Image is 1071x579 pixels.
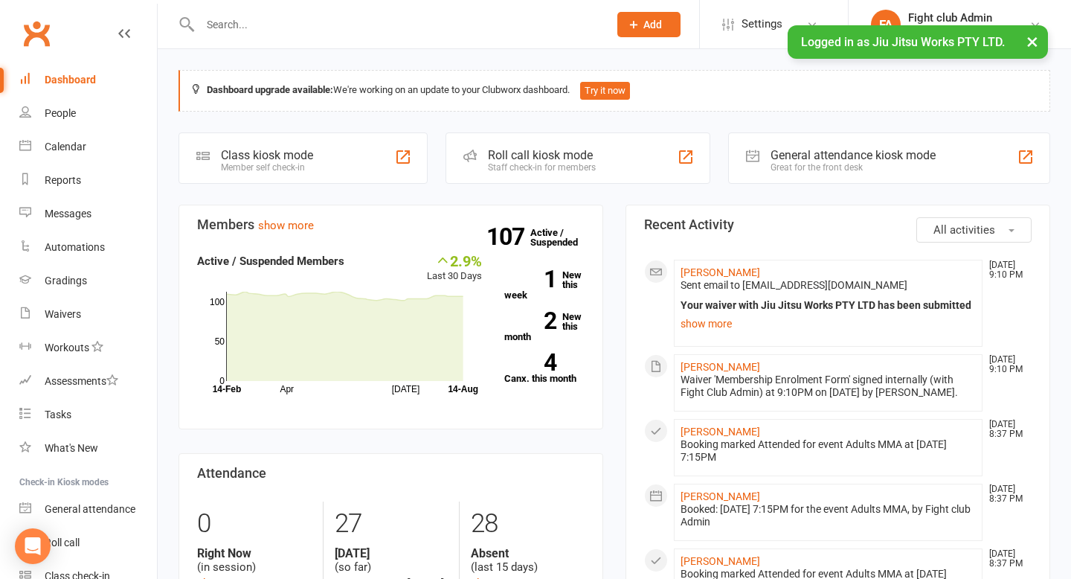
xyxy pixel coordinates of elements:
[504,351,556,374] strong: 4
[871,10,901,39] div: FA
[19,526,157,560] a: Roll call
[197,466,585,481] h3: Attendance
[471,546,585,575] div: (last 15 days)
[471,502,585,546] div: 28
[45,107,76,119] div: People
[45,141,86,153] div: Calendar
[801,35,1005,49] span: Logged in as Jiu Jitsu Works PTY LTD.
[580,82,630,100] button: Try it now
[681,426,760,438] a: [PERSON_NAME]
[488,162,596,173] div: Staff check-in for members
[504,310,556,332] strong: 2
[45,537,80,548] div: Roll call
[681,313,976,334] a: show more
[681,361,760,373] a: [PERSON_NAME]
[488,148,596,162] div: Roll call kiosk mode
[207,84,333,95] strong: Dashboard upgrade available:
[471,546,585,560] strong: Absent
[504,354,585,383] a: 4Canx. this month
[681,503,976,528] div: Booked: [DATE] 7:15PM for the event Adults MMA, by Fight club Admin
[45,503,135,515] div: General attendance
[982,549,1031,569] time: [DATE] 8:37 PM
[335,502,448,546] div: 27
[742,7,782,41] span: Settings
[221,148,313,162] div: Class kiosk mode
[15,528,51,564] div: Open Intercom Messenger
[18,15,55,52] a: Clubworx
[982,484,1031,504] time: [DATE] 8:37 PM
[19,331,157,365] a: Workouts
[45,208,91,220] div: Messages
[681,555,760,567] a: [PERSON_NAME]
[908,25,1019,38] div: Jiu Jitsu Works PTY LTD
[335,546,448,560] strong: [DATE]
[45,241,105,253] div: Automations
[530,217,596,258] a: 107Active / Suspended
[196,14,598,35] input: Search...
[178,70,1050,112] div: We're working on an update to your Clubworx dashboard.
[771,162,936,173] div: Great for the front desk
[197,255,344,268] strong: Active / Suspended Members
[19,197,157,231] a: Messages
[982,420,1031,439] time: [DATE] 8:37 PM
[197,217,585,232] h3: Members
[681,266,760,278] a: [PERSON_NAME]
[19,298,157,331] a: Waivers
[681,490,760,502] a: [PERSON_NAME]
[681,438,976,464] div: Booking marked Attended for event Adults MMA at [DATE] 7:15PM
[19,398,157,432] a: Tasks
[504,270,585,300] a: 1New this week
[197,546,312,560] strong: Right Now
[19,231,157,264] a: Automations
[197,546,312,575] div: (in session)
[771,148,936,162] div: General attendance kiosk mode
[1019,25,1046,57] button: ×
[504,268,556,290] strong: 1
[45,442,98,454] div: What's New
[908,11,1019,25] div: Fight club Admin
[221,162,313,173] div: Member self check-in
[19,264,157,298] a: Gradings
[643,19,662,31] span: Add
[933,223,995,237] span: All activities
[45,375,118,387] div: Assessments
[45,275,87,287] div: Gradings
[644,217,1032,232] h3: Recent Activity
[486,225,530,248] strong: 107
[45,409,71,420] div: Tasks
[45,308,81,320] div: Waivers
[335,546,448,575] div: (so far)
[19,365,157,398] a: Assessments
[197,502,312,546] div: 0
[427,252,482,269] div: 2.9%
[982,260,1031,280] time: [DATE] 9:10 PM
[916,217,1032,243] button: All activities
[45,74,96,86] div: Dashboard
[19,493,157,526] a: General attendance kiosk mode
[504,312,585,342] a: 2New this month
[19,164,157,197] a: Reports
[45,342,89,354] div: Workouts
[427,252,482,284] div: Last 30 Days
[19,130,157,164] a: Calendar
[681,279,907,291] span: Sent email to [EMAIL_ADDRESS][DOMAIN_NAME]
[19,63,157,97] a: Dashboard
[45,174,81,186] div: Reports
[681,299,976,312] div: Your waiver with Jiu Jitsu Works PTY LTD has been submitted
[19,97,157,130] a: People
[617,12,681,37] button: Add
[258,219,314,232] a: show more
[19,432,157,465] a: What's New
[681,374,976,399] div: Waiver 'Membership Enrolment Form' signed internally (with Fight Club Admin) at 9:10PM on [DATE] ...
[982,355,1031,374] time: [DATE] 9:10 PM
